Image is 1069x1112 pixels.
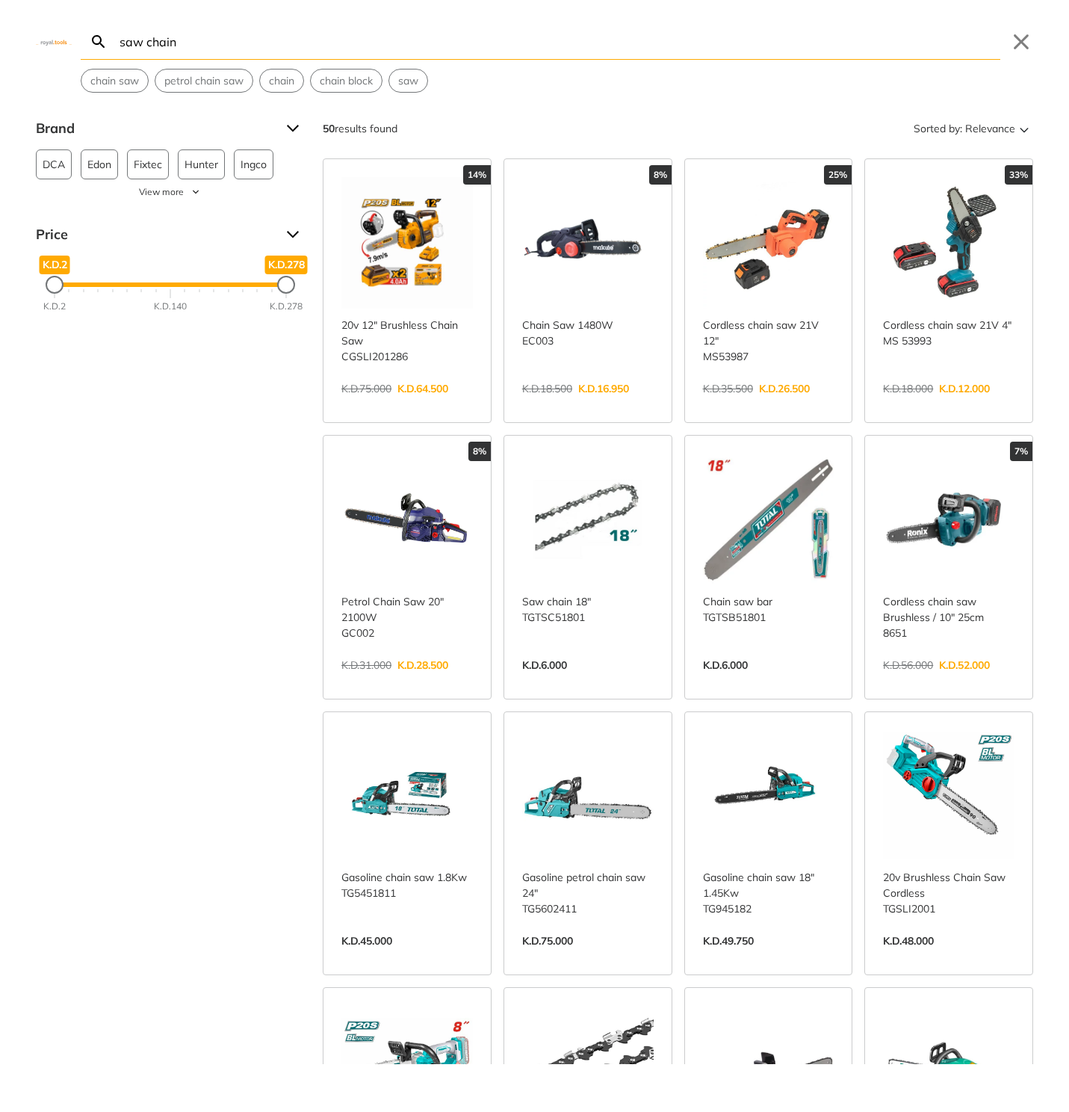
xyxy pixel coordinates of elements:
button: DCA [36,149,72,179]
img: Close [36,38,72,45]
div: Maximum Price [277,276,295,294]
div: 8% [649,165,672,185]
div: Suggestion: saw [388,69,428,93]
span: Price [36,223,275,247]
button: Ingco [234,149,273,179]
button: View more [36,185,305,199]
div: K.D.140 [154,300,187,313]
div: 33% [1005,165,1032,185]
div: 8% [468,442,491,461]
button: Sorted by:Relevance Sort [911,117,1033,140]
span: Edon [87,150,111,179]
span: chain [269,73,294,89]
button: Select suggestion: chain saw [81,69,148,92]
button: Select suggestion: petrol chain saw [155,69,252,92]
svg: Search [90,33,108,51]
span: petrol chain saw [164,73,244,89]
strong: 50 [323,122,335,135]
button: Select suggestion: chain [260,69,303,92]
button: Close [1009,30,1033,54]
span: DCA [43,150,65,179]
div: 14% [463,165,491,185]
span: chain block [320,73,373,89]
button: Hunter [178,149,225,179]
span: View more [139,185,184,199]
input: Search… [117,24,1000,59]
div: K.D.278 [270,300,303,313]
div: Suggestion: petrol chain saw [155,69,253,93]
div: K.D.2 [43,300,66,313]
div: Minimum Price [46,276,63,294]
div: Suggestion: chain [259,69,304,93]
span: Brand [36,117,275,140]
svg: Sort [1015,120,1033,138]
button: Select suggestion: chain block [311,69,382,92]
div: 7% [1010,442,1032,461]
button: Edon [81,149,118,179]
span: Fixtec [134,150,162,179]
span: saw [398,73,418,89]
button: Select suggestion: saw [389,69,427,92]
span: chain saw [90,73,139,89]
div: results found [323,117,397,140]
div: 25% [824,165,852,185]
span: Relevance [965,117,1015,140]
div: Suggestion: chain saw [81,69,149,93]
div: Suggestion: chain block [310,69,382,93]
span: Ingco [241,150,267,179]
span: Hunter [185,150,218,179]
button: Fixtec [127,149,169,179]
